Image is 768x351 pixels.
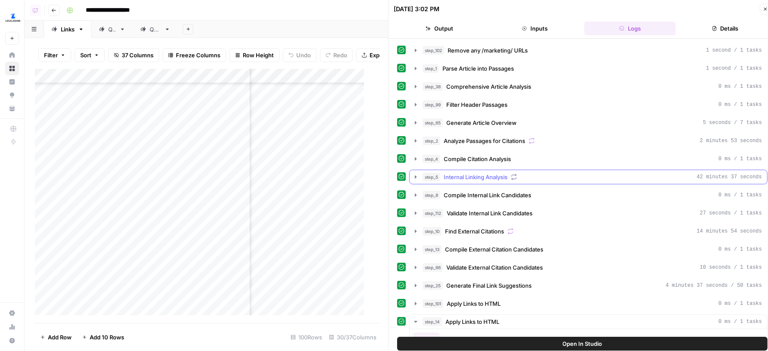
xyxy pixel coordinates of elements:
span: 27 seconds / 1 tasks [700,209,762,217]
span: step_66 [423,263,443,272]
span: 10 seconds / 1 tasks [700,264,762,271]
button: Export CSV [356,48,406,62]
div: QA2 [150,25,161,34]
span: step_102 [423,46,444,55]
button: Logs [584,22,676,35]
span: 0 ms / 1 tasks [718,318,762,326]
span: step_25 [423,281,443,290]
span: 0 ms / 1 tasks [718,245,762,253]
span: Apply Links to HTML [445,317,499,326]
a: Browse [5,62,19,75]
span: 14 minutes 54 seconds [697,227,762,235]
span: Generate Article Overview [446,118,517,127]
span: Generate Final Link Suggestions [446,281,532,290]
button: Inputs [489,22,581,35]
button: 0 ms / 1 tasks [410,188,767,202]
span: Apply Links to HTML [447,299,501,308]
a: Links [44,21,91,38]
button: 1 second / 1 tasks [410,43,767,57]
button: Output [394,22,486,35]
button: Help + Support [5,334,19,348]
button: 5 seconds / 7 tasks [410,116,767,130]
a: Opportunities [5,88,19,102]
button: 37 Columns [108,48,159,62]
a: QA2 [133,21,178,38]
button: Row Height [229,48,279,62]
span: step_2 [423,137,440,145]
span: Redo [333,51,347,59]
span: step_99 [423,100,443,109]
span: 1 second / 1 tasks [706,65,762,72]
span: Find External Citations [445,227,504,236]
button: 0 ms / 1 tasks [410,98,767,112]
button: 0 ms / 1 tasks [410,242,767,256]
span: 37 Columns [122,51,154,59]
span: Remove any /marketing/ URLs [448,46,528,55]
span: Add Row [48,333,72,342]
div: [DATE] 3:02 PM [394,5,439,13]
button: Undo [283,48,317,62]
span: step_112 [423,209,443,217]
button: Add Row [35,330,77,344]
button: Output [413,332,440,345]
button: Metadata [470,332,503,345]
button: 0 ms / 1 tasks [410,297,767,311]
div: QA [108,25,116,34]
span: Export CSV [370,51,400,59]
span: step_4 [423,155,440,163]
span: step_1 [423,64,439,73]
button: Freeze Columns [163,48,226,62]
span: Validate External Citation Candidates [446,263,543,272]
span: Undo [296,51,311,59]
span: Add 10 Rows [90,333,124,342]
button: 10 seconds / 1 tasks [410,261,767,274]
span: Compile Citation Analysis [444,155,511,163]
span: Analyze Passages for Citations [444,137,525,145]
span: step_65 [423,118,443,127]
span: Freeze Columns [176,51,220,59]
span: Row Height [243,51,274,59]
button: Workspace: LegalZoom [5,7,19,28]
span: 42 minutes 37 seconds [697,173,762,181]
button: 27 seconds / 1 tasks [410,206,767,220]
span: step_38 [423,82,443,91]
span: 4 minutes 37 seconds / 50 tasks [666,282,762,289]
button: 0 ms / 1 tasks [410,152,767,166]
span: 0 ms / 1 tasks [718,83,762,90]
span: 0 ms / 1 tasks [718,300,762,308]
span: 1 second / 1 tasks [706,47,762,54]
span: step_8 [423,191,440,199]
button: Sort [75,48,105,62]
span: Internal Linking Analysis [444,173,508,181]
button: 4 minutes 37 seconds / 50 tasks [410,279,767,292]
span: step_5 [423,173,440,181]
span: 2 minutes 53 seconds [700,137,762,145]
img: LegalZoom Logo [5,10,21,25]
span: 0 ms / 1 tasks [718,191,762,199]
span: step_101 [423,299,443,308]
span: step_13 [423,245,442,254]
a: Your Data [5,102,19,115]
span: Validate Internal Link Candidates [447,209,533,217]
a: Home [5,48,19,62]
span: Filter [44,51,58,59]
span: Open In Studio [563,339,602,348]
button: 42 minutes 37 seconds [410,170,767,184]
span: step_10 [423,227,442,236]
button: Open In Studio [397,337,768,351]
span: Parse Article into Passages [442,64,514,73]
span: Compile External Citation Candidates [445,245,543,254]
div: 30/37 Columns [326,330,380,344]
span: Comprehensive Article Analysis [446,82,531,91]
div: 100 Rows [287,330,326,344]
span: 0 ms / 1 tasks [718,101,762,109]
a: QA [91,21,133,38]
button: Filter [38,48,71,62]
button: 0 ms / 1 tasks [410,315,767,329]
button: 14 minutes 54 seconds [410,224,767,238]
span: 0 ms / 1 tasks [718,155,762,163]
a: Insights [5,75,19,89]
button: 1 second / 1 tasks [410,62,767,75]
span: 5 seconds / 7 tasks [703,119,762,127]
button: Logs [443,332,466,345]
